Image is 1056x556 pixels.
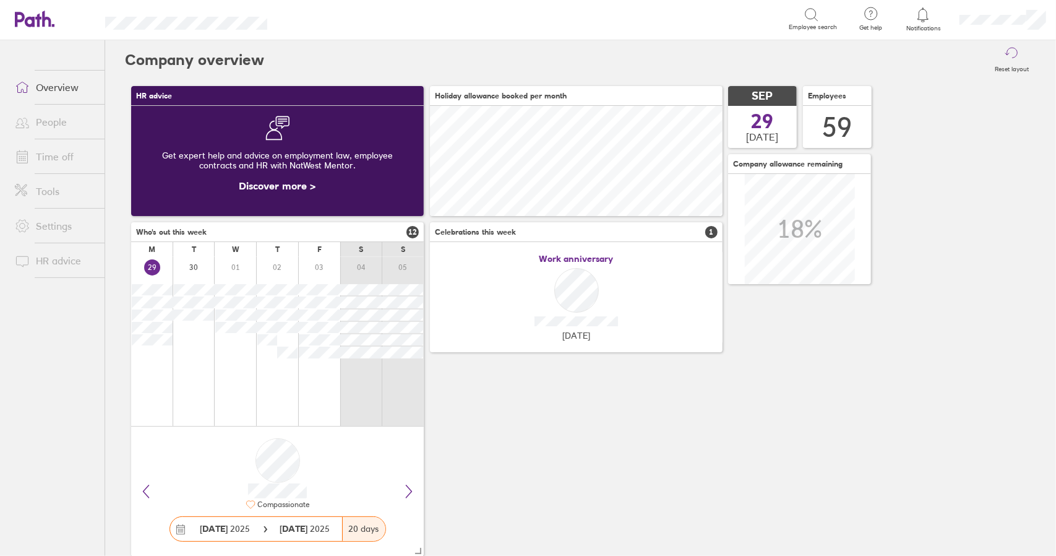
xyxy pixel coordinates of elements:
[903,6,943,32] a: Notifications
[435,92,567,100] span: Holiday allowance booked per month
[987,62,1036,73] label: Reset layout
[5,179,105,204] a: Tools
[280,524,330,534] span: 2025
[5,248,105,273] a: HR advice
[823,111,852,143] div: 59
[359,245,363,254] div: S
[987,40,1036,80] button: Reset layout
[406,226,419,238] span: 12
[851,24,891,32] span: Get help
[5,214,105,238] a: Settings
[200,523,228,534] strong: [DATE]
[239,180,316,192] a: Discover more >
[141,141,414,180] div: Get expert help and advice on employment law, employee contracts and HR with NatWest Mentor.
[5,144,105,169] a: Time off
[562,331,590,341] span: [DATE]
[752,111,774,131] span: 29
[301,13,332,24] div: Search
[539,254,614,264] span: Work anniversary
[200,524,251,534] span: 2025
[192,245,196,254] div: T
[136,228,207,237] span: Who's out this week
[789,24,837,31] span: Employee search
[232,245,239,254] div: W
[705,226,718,238] span: 1
[752,90,773,103] span: SEP
[5,110,105,134] a: People
[317,245,322,254] div: F
[401,245,405,254] div: S
[136,92,172,100] span: HR advice
[255,500,310,509] div: Compassionate
[148,245,155,254] div: M
[747,131,779,142] span: [DATE]
[125,40,264,80] h2: Company overview
[342,517,385,541] div: 20 days
[275,245,280,254] div: T
[733,160,843,168] span: Company allowance remaining
[5,75,105,100] a: Overview
[903,25,943,32] span: Notifications
[435,228,516,237] span: Celebrations this week
[808,92,846,100] span: Employees
[280,523,311,534] strong: [DATE]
